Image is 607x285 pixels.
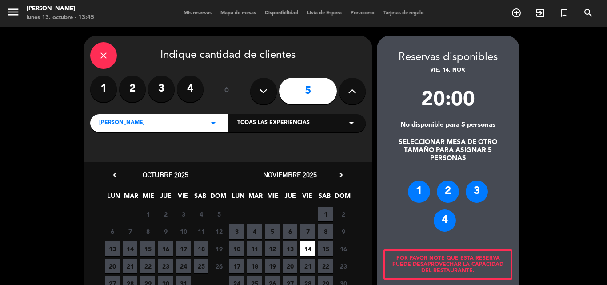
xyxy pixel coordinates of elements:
span: JUE [283,191,297,205]
span: VIE [176,191,190,205]
span: 9 [158,224,173,239]
span: 2 [158,207,173,221]
span: 1 [318,207,333,221]
div: No disponible para 5 personas [377,121,519,129]
div: 3 [466,181,488,203]
span: 25 [194,259,208,273]
span: 9 [336,224,351,239]
label: 3 [148,76,175,102]
span: MAR [248,191,263,205]
span: 6 [105,224,120,239]
i: chevron_right [336,170,346,180]
i: turned_in_not [559,8,570,18]
span: SAB [317,191,332,205]
span: 20 [283,259,297,273]
span: 10 [229,241,244,256]
span: 23 [336,259,351,273]
div: SELECCIONAR MESA DE OTRO TAMAÑO PARA ASIGNAR 5 PERSONAS [377,139,519,163]
span: VIE [300,191,315,205]
div: Por favor note que esta reserva puede desaprovechar la capacidad del restaurante. [383,249,512,280]
span: 2 [336,207,351,221]
span: 6 [283,224,297,239]
span: 8 [140,224,155,239]
span: JUE [158,191,173,205]
span: Mapa de mesas [216,11,260,16]
span: 15 [318,241,333,256]
span: 12 [265,241,280,256]
span: DOM [210,191,225,205]
span: 14 [300,241,315,256]
span: 4 [194,207,208,221]
div: 4 [434,209,456,232]
div: vie. 14, nov. [377,66,519,75]
span: 21 [123,259,137,273]
span: 5 [212,207,226,221]
div: [PERSON_NAME] [27,4,94,13]
label: 4 [177,76,204,102]
span: 18 [247,259,262,273]
span: 15 [140,241,155,256]
i: menu [7,5,20,19]
span: MAR [124,191,138,205]
span: 11 [247,241,262,256]
span: 21 [300,259,315,273]
span: Mis reservas [179,11,216,16]
span: 16 [336,241,351,256]
span: 3 [176,207,191,221]
div: Reservas disponibles [377,49,519,66]
span: [PERSON_NAME] [99,119,145,128]
i: exit_to_app [535,8,546,18]
span: 5 [265,224,280,239]
span: 17 [176,241,191,256]
span: MIE [265,191,280,205]
span: 1 [140,207,155,221]
span: 20 [105,259,120,273]
i: chevron_left [110,170,120,180]
span: 11 [194,224,208,239]
span: 7 [123,224,137,239]
span: 22 [318,259,333,273]
span: 17 [229,259,244,273]
span: MIE [141,191,156,205]
span: 4 [247,224,262,239]
span: 24 [176,259,191,273]
i: arrow_drop_down [346,118,357,128]
span: LUN [106,191,121,205]
span: 13 [105,241,120,256]
div: 1 [408,181,430,203]
span: 3 [229,224,244,239]
div: Indique cantidad de clientes [90,42,366,69]
i: arrow_drop_down [208,118,219,128]
span: 23 [158,259,173,273]
div: ó [212,76,241,107]
span: 10 [176,224,191,239]
span: 8 [318,224,333,239]
label: 1 [90,76,117,102]
i: close [98,50,109,61]
span: Tarjetas de regalo [379,11,428,16]
span: 19 [212,241,226,256]
span: 16 [158,241,173,256]
span: DOM [335,191,349,205]
i: search [583,8,594,18]
span: Disponibilidad [260,11,303,16]
span: octubre 2025 [143,170,188,179]
span: Todas las experiencias [237,119,310,128]
label: 2 [119,76,146,102]
span: 14 [123,241,137,256]
span: 22 [140,259,155,273]
span: 13 [283,241,297,256]
span: LUN [231,191,245,205]
button: menu [7,5,20,22]
span: 19 [265,259,280,273]
span: noviembre 2025 [263,170,317,179]
div: 2 [437,181,459,203]
span: 26 [212,259,226,273]
span: SAB [193,191,208,205]
span: Pre-acceso [346,11,379,16]
i: add_circle_outline [511,8,522,18]
span: Lista de Espera [303,11,346,16]
span: 12 [212,224,226,239]
div: 20:00 [377,84,519,121]
div: lunes 13. octubre - 13:45 [27,13,94,22]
